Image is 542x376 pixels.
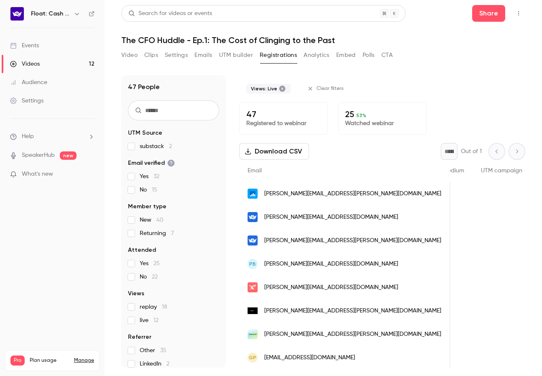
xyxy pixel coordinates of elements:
span: Views [128,289,144,298]
div: Settings [10,97,43,105]
span: [PERSON_NAME][EMAIL_ADDRESS][PERSON_NAME][DOMAIN_NAME] [264,236,441,245]
img: adfin.com [248,189,258,199]
button: Clear filters [304,82,349,95]
span: new [60,151,77,160]
button: Settings [165,49,188,62]
span: 53 % [356,113,366,118]
button: Download CSV [239,143,309,160]
img: floatapp.com [248,235,258,246]
span: No [140,273,158,281]
button: Share [472,5,505,22]
span: UTM campaign [481,168,522,174]
button: UTM builder [219,49,253,62]
img: oresa.co.uk [248,282,258,292]
span: [PERSON_NAME][EMAIL_ADDRESS][PERSON_NAME][DOMAIN_NAME] [264,330,441,339]
span: live [140,316,159,325]
p: 25 [345,109,419,119]
span: Views: Live [251,85,277,92]
span: UTM Source [128,129,162,137]
span: Email [248,168,262,174]
button: Registrations [260,49,297,62]
p: 47 [246,109,321,119]
h6: Float: Cash Flow Intelligence Series [31,10,70,18]
span: Plan usage [30,357,69,364]
button: Clips [144,49,158,62]
section: facet-groups [128,129,219,368]
span: [PERSON_NAME][EMAIL_ADDRESS][DOMAIN_NAME] [264,260,398,269]
p: Out of 1 [461,147,482,156]
span: 7 [171,230,174,236]
span: Returning [140,229,174,238]
span: [PERSON_NAME][EMAIL_ADDRESS][DOMAIN_NAME] [264,213,398,222]
a: Manage [74,357,94,364]
img: matraka.com.mx [248,306,258,316]
span: 18 [162,304,167,310]
span: Other [140,346,166,355]
span: PB [249,260,256,268]
span: 25 [153,261,160,266]
span: Member type [128,202,166,211]
div: Search for videos or events [128,9,212,18]
span: Referrer [128,333,151,341]
p: Watched webinar [345,119,419,128]
span: What's new [22,170,53,179]
span: LinkedIn [140,360,169,368]
span: 2 [169,143,172,149]
span: Yes [140,259,160,268]
img: floatapp.com [248,212,258,222]
span: 12 [153,317,159,323]
span: Attended [128,246,156,254]
span: Help [22,132,34,141]
img: Float: Cash Flow Intelligence Series [10,7,24,20]
div: Videos [10,60,40,68]
span: Yes [140,172,159,181]
button: Top Bar Actions [512,7,525,20]
span: [EMAIL_ADDRESS][DOMAIN_NAME] [264,353,355,362]
button: Emails [194,49,212,62]
span: 2 [166,361,169,367]
button: Polls [363,49,375,62]
li: help-dropdown-opener [10,132,95,141]
span: New [140,216,164,224]
span: 22 [152,274,158,280]
h1: The CFO Huddle - Ep.1: The Cost of Clinging to the Past [121,35,525,45]
span: Clear filters [317,85,344,92]
div: Events [10,41,39,50]
span: Email verified [128,159,175,167]
span: [PERSON_NAME][EMAIL_ADDRESS][PERSON_NAME][DOMAIN_NAME] [264,189,441,198]
span: No [140,186,157,194]
span: 15 [152,187,157,193]
button: Embed [336,49,356,62]
span: [PERSON_NAME][EMAIL_ADDRESS][DOMAIN_NAME] [264,283,398,292]
span: 32 [153,174,159,179]
span: substack [140,142,172,151]
span: 35 [160,348,166,353]
p: Registered to webinar [246,119,321,128]
img: sequencehq.com [248,329,258,339]
button: Analytics [304,49,330,62]
button: CTA [381,49,393,62]
span: Pro [10,356,25,366]
button: Video [121,49,138,62]
button: Remove "Live views" from selected filters [279,85,286,92]
a: SpeakerHub [22,151,55,160]
span: 40 [156,217,164,223]
span: [PERSON_NAME][EMAIL_ADDRESS][PERSON_NAME][DOMAIN_NAME] [264,307,441,315]
span: GP [249,354,256,361]
span: replay [140,303,167,311]
h1: 47 People [128,82,160,92]
div: Audience [10,78,47,87]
